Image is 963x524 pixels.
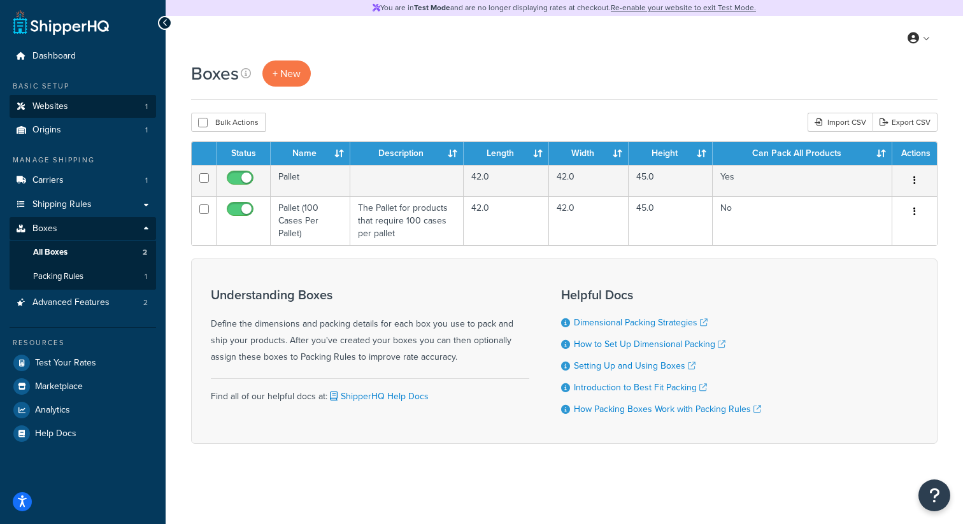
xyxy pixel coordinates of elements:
a: How Packing Boxes Work with Packing Rules [574,402,761,416]
span: Shipping Rules [32,199,92,210]
h3: Understanding Boxes [211,288,529,302]
li: All Boxes [10,241,156,264]
span: Websites [32,101,68,112]
span: Marketplace [35,381,83,392]
span: Packing Rules [33,271,83,282]
a: ShipperHQ Home [13,10,109,35]
a: Websites 1 [10,95,156,118]
span: Advanced Features [32,297,110,308]
h1: Boxes [191,61,239,86]
button: Open Resource Center [918,479,950,511]
div: Manage Shipping [10,155,156,166]
th: Can Pack All Products : activate to sort column ascending [713,142,892,165]
li: Origins [10,118,156,142]
button: Bulk Actions [191,113,266,132]
span: All Boxes [33,247,68,258]
td: Yes [713,165,892,196]
a: Carriers 1 [10,169,156,192]
a: Advanced Features 2 [10,291,156,315]
th: Status [217,142,271,165]
span: Dashboard [32,51,76,62]
td: 42.0 [464,196,549,245]
a: Boxes [10,217,156,241]
h3: Helpful Docs [561,288,761,302]
a: Dashboard [10,45,156,68]
span: 2 [143,247,147,258]
a: Export CSV [873,113,938,132]
li: Websites [10,95,156,118]
a: Packing Rules 1 [10,265,156,288]
div: Basic Setup [10,81,156,92]
li: Advanced Features [10,291,156,315]
li: Carriers [10,169,156,192]
a: + New [262,60,311,87]
td: The Pallet for products that require 100 cases per pallet [350,196,464,245]
td: Pallet (100 Cases Per Pallet) [271,196,350,245]
a: Analytics [10,399,156,421]
a: All Boxes 2 [10,241,156,264]
a: Setting Up and Using Boxes [574,359,695,372]
td: 45.0 [629,165,713,196]
div: Resources [10,337,156,348]
a: Shipping Rules [10,193,156,216]
li: Packing Rules [10,265,156,288]
th: Name : activate to sort column ascending [271,142,350,165]
a: Help Docs [10,422,156,445]
th: Actions [892,142,937,165]
th: Description : activate to sort column ascending [350,142,464,165]
li: Boxes [10,217,156,290]
span: 1 [145,271,147,282]
td: 45.0 [629,196,713,245]
span: 1 [145,175,148,186]
span: Analytics [35,405,70,416]
th: Width : activate to sort column ascending [549,142,629,165]
span: 1 [145,101,148,112]
div: Find all of our helpful docs at: [211,378,529,405]
a: Marketplace [10,375,156,398]
td: 42.0 [549,196,629,245]
a: Test Your Rates [10,351,156,374]
span: Test Your Rates [35,358,96,369]
span: 1 [145,125,148,136]
div: Import CSV [808,113,873,132]
td: No [713,196,892,245]
span: Origins [32,125,61,136]
td: Pallet [271,165,350,196]
div: Define the dimensions and packing details for each box you use to pack and ship your products. Af... [211,288,529,365]
td: 42.0 [464,165,549,196]
th: Length : activate to sort column ascending [464,142,549,165]
a: Origins 1 [10,118,156,142]
a: ShipperHQ Help Docs [327,390,429,403]
a: How to Set Up Dimensional Packing [574,337,725,351]
td: 42.0 [549,165,629,196]
a: Introduction to Best Fit Packing [574,381,707,394]
th: Height : activate to sort column ascending [629,142,713,165]
span: 2 [143,297,148,308]
span: Help Docs [35,428,76,439]
a: Dimensional Packing Strategies [574,316,708,329]
a: Re-enable your website to exit Test Mode. [611,2,756,13]
span: + New [273,66,301,81]
span: Carriers [32,175,64,186]
span: Boxes [32,223,57,234]
strong: Test Mode [414,2,450,13]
